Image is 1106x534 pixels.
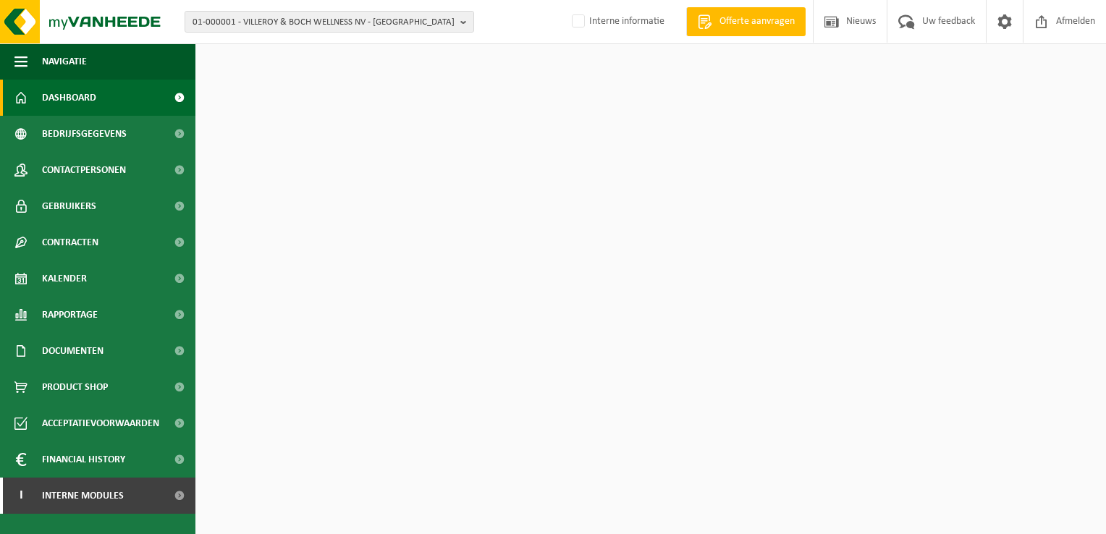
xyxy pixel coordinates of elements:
[14,478,28,514] span: I
[569,11,664,33] label: Interne informatie
[42,43,87,80] span: Navigatie
[42,224,98,260] span: Contracten
[42,441,125,478] span: Financial History
[42,152,126,188] span: Contactpersonen
[42,188,96,224] span: Gebruikers
[42,333,104,369] span: Documenten
[42,297,98,333] span: Rapportage
[185,11,474,33] button: 01-000001 - VILLEROY & BOCH WELLNESS NV - [GEOGRAPHIC_DATA]
[42,260,87,297] span: Kalender
[42,80,96,116] span: Dashboard
[193,12,455,33] span: 01-000001 - VILLEROY & BOCH WELLNESS NV - [GEOGRAPHIC_DATA]
[42,478,124,514] span: Interne modules
[42,369,108,405] span: Product Shop
[716,14,798,29] span: Offerte aanvragen
[686,7,806,36] a: Offerte aanvragen
[42,405,159,441] span: Acceptatievoorwaarden
[42,116,127,152] span: Bedrijfsgegevens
